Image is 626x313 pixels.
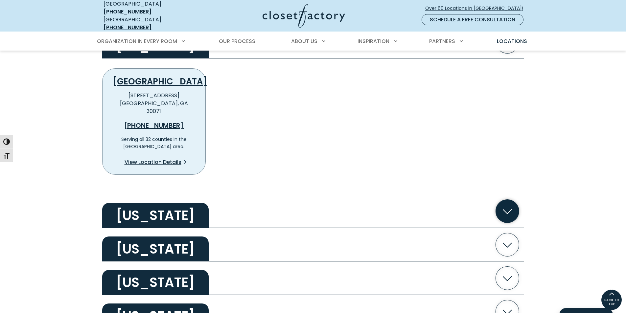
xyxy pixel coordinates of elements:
[601,298,622,306] span: BACK TO TOP
[102,236,209,261] h2: [US_STATE]
[425,3,529,14] a: Over 60 Locations in [GEOGRAPHIC_DATA]!
[422,14,523,25] a: Schedule a Free Consultation
[92,32,534,51] nav: Primary Menu
[113,121,195,130] a: [PHONE_NUMBER]
[425,5,528,12] span: Over 60 Locations in [GEOGRAPHIC_DATA]!
[104,8,151,15] a: [PHONE_NUMBER]
[358,37,389,45] span: Inspiration
[113,92,195,115] p: [STREET_ADDRESS] [GEOGRAPHIC_DATA], GA 30071
[102,261,524,295] button: [US_STATE]
[97,37,177,45] span: Organization in Every Room
[497,37,527,45] span: Locations
[104,24,151,31] a: [PHONE_NUMBER]
[263,4,345,28] img: Closet Factory Logo
[291,37,317,45] span: About Us
[125,158,181,166] span: View Location Details
[124,155,192,169] a: View Location Details
[102,194,524,228] button: [US_STATE]
[219,37,255,45] span: Our Process
[113,76,207,87] a: [GEOGRAPHIC_DATA]
[104,16,199,32] div: [GEOGRAPHIC_DATA]
[102,228,524,261] button: [US_STATE]
[113,136,195,150] p: Serving all 32 counties in the [GEOGRAPHIC_DATA] area.
[102,270,209,295] h2: [US_STATE]
[102,203,209,228] h2: [US_STATE]
[601,289,622,310] a: BACK TO TOP
[429,37,455,45] span: Partners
